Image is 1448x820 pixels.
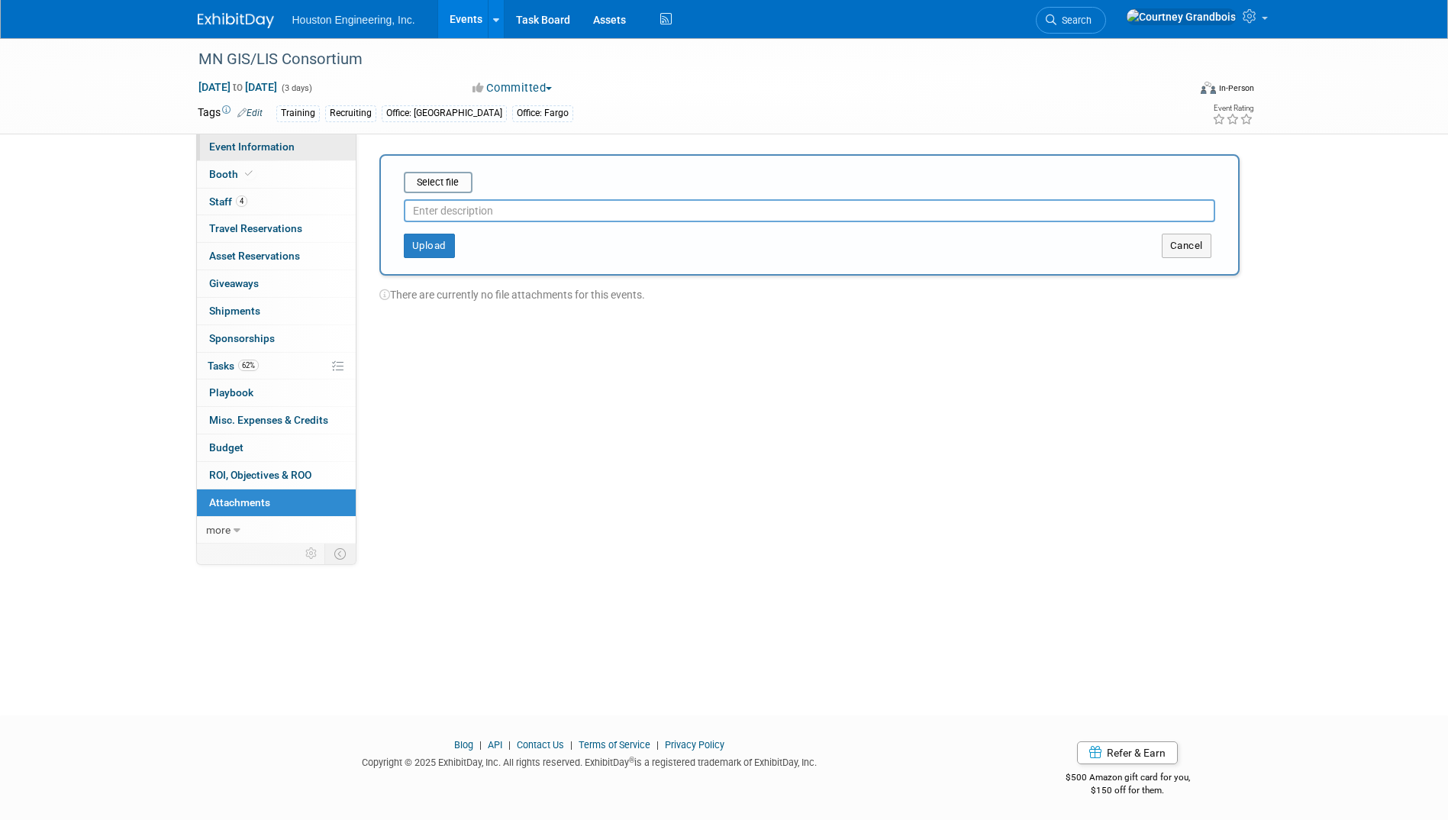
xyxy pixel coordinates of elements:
[197,517,356,544] a: more
[209,414,328,426] span: Misc. Expenses & Credits
[280,83,312,93] span: (3 days)
[1005,761,1251,796] div: $500 Amazon gift card for you,
[208,360,259,372] span: Tasks
[209,496,270,508] span: Attachments
[1162,234,1211,258] button: Cancel
[197,298,356,324] a: Shipments
[488,739,502,751] a: API
[1098,79,1255,102] div: Event Format
[198,105,263,122] td: Tags
[379,276,1240,302] div: There are currently no file attachments for this events.
[454,739,473,751] a: Blog
[324,544,356,563] td: Toggle Event Tabs
[197,379,356,406] a: Playbook
[197,325,356,352] a: Sponsorships
[1036,7,1106,34] a: Search
[209,250,300,262] span: Asset Reservations
[404,199,1215,222] input: Enter description
[276,105,320,121] div: Training
[1005,784,1251,797] div: $150 off for them.
[325,105,376,121] div: Recruiting
[197,243,356,270] a: Asset Reservations
[209,305,260,317] span: Shipments
[1201,82,1216,94] img: Format-Inperson.png
[231,81,245,93] span: to
[245,169,253,178] i: Booth reservation complete
[209,332,275,344] span: Sponsorships
[382,105,507,121] div: Office: [GEOGRAPHIC_DATA]
[566,739,576,751] span: |
[476,739,485,751] span: |
[298,544,325,563] td: Personalize Event Tab Strip
[238,360,259,371] span: 62%
[1218,82,1254,94] div: In-Person
[1212,105,1253,112] div: Event Rating
[197,270,356,297] a: Giveaways
[197,353,356,379] a: Tasks62%
[209,195,247,208] span: Staff
[197,215,356,242] a: Travel Reservations
[206,524,231,536] span: more
[236,195,247,207] span: 4
[579,739,650,751] a: Terms of Service
[505,739,514,751] span: |
[653,739,663,751] span: |
[292,14,415,26] span: Houston Engineering, Inc.
[209,277,259,289] span: Giveaways
[197,489,356,516] a: Attachments
[1126,8,1237,25] img: Courtney Grandbois
[197,161,356,188] a: Booth
[193,46,1165,73] div: MN GIS/LIS Consortium
[198,752,982,770] div: Copyright © 2025 ExhibitDay, Inc. All rights reserved. ExhibitDay is a registered trademark of Ex...
[512,105,573,121] div: Office: Fargo
[209,222,302,234] span: Travel Reservations
[404,234,455,258] button: Upload
[197,434,356,461] a: Budget
[197,462,356,489] a: ROI, Objectives & ROO
[665,739,724,751] a: Privacy Policy
[197,189,356,215] a: Staff4
[209,469,311,481] span: ROI, Objectives & ROO
[197,407,356,434] a: Misc. Expenses & Credits
[209,386,253,399] span: Playbook
[1056,15,1092,26] span: Search
[198,13,274,28] img: ExhibitDay
[198,80,278,94] span: [DATE] [DATE]
[237,108,263,118] a: Edit
[209,441,243,454] span: Budget
[629,756,634,764] sup: ®
[209,140,295,153] span: Event Information
[1077,741,1178,764] a: Refer & Earn
[517,739,564,751] a: Contact Us
[197,134,356,160] a: Event Information
[209,168,256,180] span: Booth
[467,80,558,96] button: Committed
